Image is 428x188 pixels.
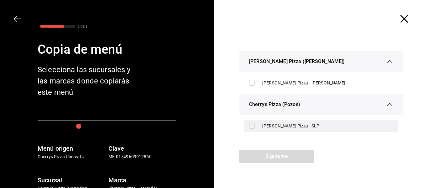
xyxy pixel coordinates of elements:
[262,80,393,86] div: [PERSON_NAME] Pizza - [PERSON_NAME]
[38,143,106,153] h6: Menú origen
[38,175,106,185] h6: Sucursal
[38,153,106,160] p: Cherrys Pizza Ubereats
[108,153,177,160] p: ME-01749609912860
[108,143,177,153] h6: Clave
[38,64,138,98] div: Selecciona las sucursales y las marcas donde copiarás este menú
[249,58,345,65] span: [PERSON_NAME] Pizza ([PERSON_NAME])
[38,40,176,59] div: Copia de menú
[249,101,300,108] span: Cherry’s Pizza (Pozos)
[78,24,87,29] div: 2 DE 3
[108,175,177,185] h6: Marca
[262,123,393,129] div: [PERSON_NAME] Pizza - SLP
